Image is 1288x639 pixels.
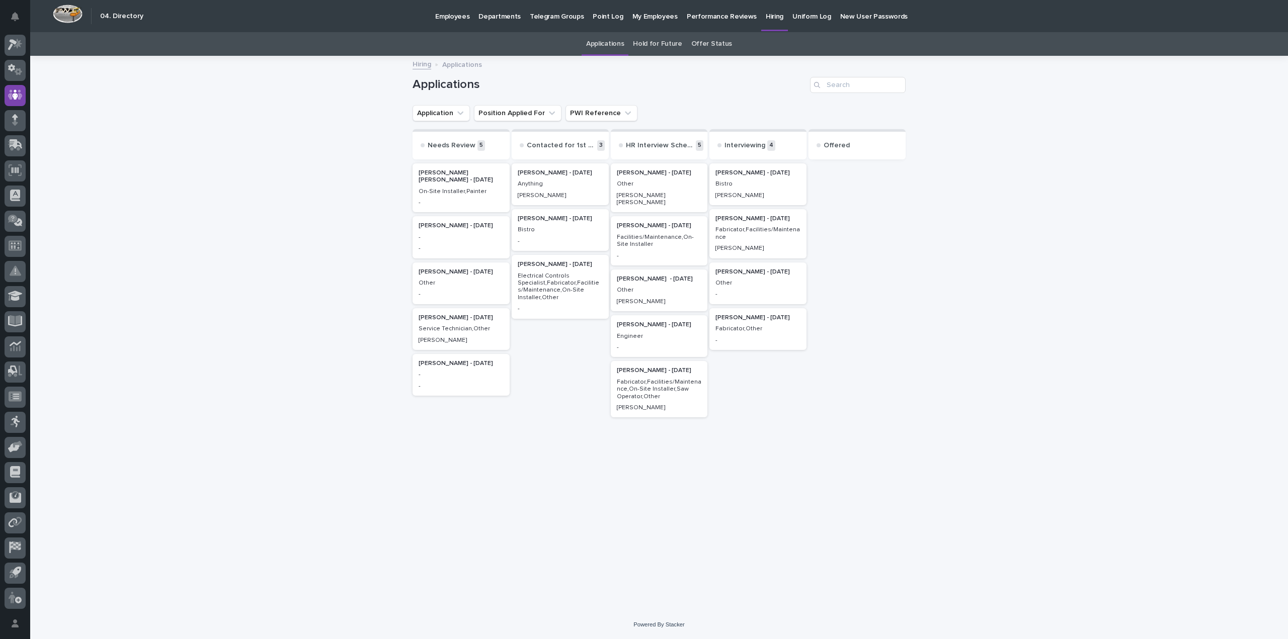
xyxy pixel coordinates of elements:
p: Applications [442,58,482,69]
p: - [419,245,504,252]
p: - [419,371,504,378]
p: - [715,291,800,298]
p: Other [617,180,702,188]
p: Needs Review [428,141,475,150]
input: Search [810,77,906,93]
a: [PERSON_NAME] - [DATE]-- [413,354,510,396]
p: 4 [767,140,775,151]
p: Other [617,287,702,294]
p: Anything [518,180,603,188]
button: Notifications [5,6,26,27]
a: [PERSON_NAME] - [DATE]Fabricator,Facilities/Maintenance,On-Site Installer,Saw Operator,Other[PERS... [611,361,708,417]
a: [PERSON_NAME] - [DATE]Other[PERSON_NAME] [PERSON_NAME] [611,163,708,213]
img: Workspace Logo [53,5,83,23]
a: [PERSON_NAME] - [DATE]Engineer- [611,315,708,357]
p: [PERSON_NAME] - [DATE] [419,360,504,367]
p: - [617,252,702,259]
p: - [419,234,504,241]
div: [PERSON_NAME] - [DATE]Other- [709,262,807,304]
p: [PERSON_NAME] [419,337,504,344]
p: - [715,337,800,344]
p: Engineer [617,333,702,340]
a: [PERSON_NAME] - [DATE]Bistro[PERSON_NAME] [709,163,807,205]
p: [PERSON_NAME] [715,192,800,199]
a: [PERSON_NAME] - [DATE]Other[PERSON_NAME] [611,269,708,311]
p: [PERSON_NAME] - [DATE] [617,169,702,176]
p: Bistro [518,226,603,233]
p: Contacted for 1st Interview [527,141,595,150]
p: Fabricator,Facilities/Maintenance [715,226,800,241]
p: Bistro [715,180,800,188]
a: [PERSON_NAME] - [DATE]Other- [413,262,510,304]
p: [PERSON_NAME] - [DATE] [419,222,504,229]
a: [PERSON_NAME] - [DATE]Anything[PERSON_NAME] [512,163,609,205]
p: [PERSON_NAME] - [DATE] [617,321,702,328]
p: [PERSON_NAME] [617,298,702,305]
p: Electrical Controls Specialist,Fabricator,Facilities/Maintenance,On-Site Installer,Other [518,272,603,302]
button: Position Applied For [474,105,561,121]
p: - [419,383,504,390]
p: - [419,291,504,298]
p: [PERSON_NAME] - [DATE] [715,169,800,176]
p: [PERSON_NAME] - [DATE] [617,276,702,283]
a: Hiring [413,58,431,69]
p: - [518,305,603,312]
p: 5 [477,140,485,151]
p: [PERSON_NAME] [PERSON_NAME] [617,192,702,207]
p: [PERSON_NAME] - [DATE] [419,268,504,276]
p: [PERSON_NAME] - [DATE] [715,215,800,222]
p: 3 [597,140,605,151]
p: [PERSON_NAME] - [DATE] [419,314,504,321]
p: [PERSON_NAME] - [DATE] [518,215,603,222]
p: [PERSON_NAME] [715,245,800,252]
p: Fabricator,Other [715,325,800,332]
a: Applications [586,32,624,56]
p: - [617,344,702,351]
a: [PERSON_NAME] - [DATE]Fabricator,Other- [709,308,807,350]
a: Hold for Future [633,32,682,56]
p: Offered [824,141,850,150]
button: Application [413,105,470,121]
a: Offer Status [691,32,732,56]
p: - [419,199,504,206]
button: PWI Reference [566,105,637,121]
a: [PERSON_NAME] - [DATE]-- [413,216,510,258]
h2: 04. Directory [100,12,143,21]
p: On-Site Installer,Painter [419,188,504,195]
p: [PERSON_NAME] - [DATE] [617,222,702,229]
a: [PERSON_NAME] - [DATE]Service Technician,Other[PERSON_NAME] [413,308,510,350]
p: [PERSON_NAME] - [DATE] [518,261,603,268]
a: [PERSON_NAME] - [DATE]Bistro- [512,209,609,251]
p: - [518,238,603,245]
p: Fabricator,Facilities/Maintenance,On-Site Installer,Saw Operator,Other [617,379,702,400]
p: Interviewing [725,141,765,150]
p: Other [715,280,800,287]
p: Service Technician,Other [419,325,504,332]
p: HR Interview Scheduled / Complete [626,141,694,150]
a: [PERSON_NAME] - [DATE]Facilities/Maintenance,On-Site Installer- [611,216,708,265]
p: [PERSON_NAME] [PERSON_NAME] - [DATE] [419,169,504,184]
h1: Applications [413,77,806,92]
p: [PERSON_NAME] - [DATE] [518,169,603,176]
p: [PERSON_NAME] - [DATE] [617,367,702,374]
p: Other [419,280,504,287]
a: [PERSON_NAME] - [DATE]Electrical Controls Specialist,Fabricator,Facilities/Maintenance,On-Site In... [512,255,609,318]
a: [PERSON_NAME] - [DATE]Fabricator,Facilities/Maintenance[PERSON_NAME] [709,209,807,258]
a: [PERSON_NAME] [PERSON_NAME] - [DATE]On-Site Installer,Painter- [413,163,510,213]
p: [PERSON_NAME] - [DATE] [715,268,800,276]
